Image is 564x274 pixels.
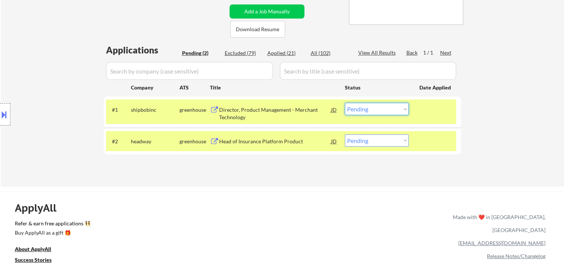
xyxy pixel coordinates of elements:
div: greenhouse [179,138,210,145]
div: View All Results [358,49,398,56]
div: JD [330,134,338,148]
div: 1 / 1 [423,49,440,56]
div: Buy ApplyAll as a gift 🎁 [15,230,89,235]
u: Success Stories [15,257,52,263]
div: Date Applied [419,84,452,91]
div: Head of Insurance Platform Product [219,138,331,145]
div: headway [131,138,179,145]
div: JD [330,103,338,116]
div: Made with ❤️ in [GEOGRAPHIC_DATA], [GEOGRAPHIC_DATA] [450,211,545,237]
div: Title [210,84,338,91]
div: Applications [106,46,179,55]
div: All (102) [311,49,348,57]
a: About ApplyAll [15,245,62,254]
div: ATS [179,84,210,91]
div: shipbobinc [131,106,179,114]
div: Company [131,84,179,91]
button: Download Resume [230,21,285,37]
u: About ApplyAll [15,246,51,252]
div: Pending (2) [182,49,219,57]
a: Refer & earn free applications 👯‍♀️ [15,221,298,229]
input: Search by company (case sensitive) [106,62,273,80]
div: ApplyAll [15,202,65,214]
a: Success Stories [15,256,62,265]
button: Add a Job Manually [230,4,304,19]
a: Buy ApplyAll as a gift 🎁 [15,229,89,238]
div: Excluded (79) [225,49,262,57]
div: Status [345,81,409,94]
div: Applied (21) [267,49,304,57]
div: greenhouse [179,106,210,114]
div: Back [406,49,418,56]
input: Search by title (case sensitive) [280,62,456,80]
div: Next [440,49,452,56]
a: Release Notes/Changelog [487,253,545,259]
a: [EMAIL_ADDRESS][DOMAIN_NAME] [458,240,545,246]
div: Director, Product Management - Merchant Technology [219,106,331,121]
